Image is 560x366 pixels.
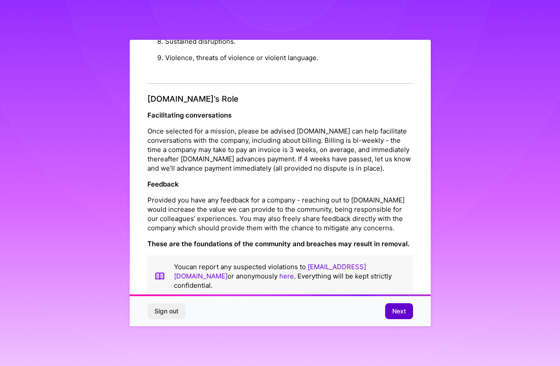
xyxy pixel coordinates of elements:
strong: Facilitating conversations [147,111,232,119]
span: Sign out [154,307,178,316]
h4: [DOMAIN_NAME]’s Role [147,94,413,104]
p: Once selected for a mission, please be advised [DOMAIN_NAME] can help facilitate conversations wi... [147,126,413,173]
span: Next [392,307,406,316]
a: [EMAIL_ADDRESS][DOMAIN_NAME] [174,263,366,280]
img: book icon [154,262,165,290]
button: Sign out [147,303,185,319]
strong: These are the foundations of the community and breaches may result in removal. [147,240,409,248]
p: You can report any suspected violations to or anonymously . Everything will be kept strictly conf... [174,262,406,290]
li: Violence, threats of violence or violent language. [165,50,413,66]
a: here [279,272,294,280]
button: Next [385,303,413,319]
li: Sustained disruptions. [165,33,413,50]
strong: Feedback [147,180,179,188]
p: Provided you have any feedback for a company - reaching out to [DOMAIN_NAME] would increase the v... [147,195,413,233]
